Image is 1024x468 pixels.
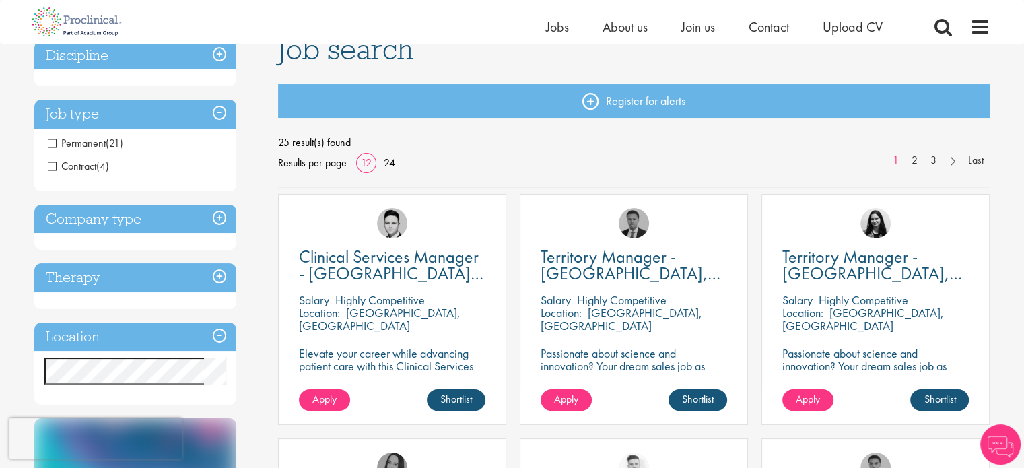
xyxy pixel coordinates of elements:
[96,159,109,173] span: (4)
[681,18,715,36] a: Join us
[823,18,883,36] a: Upload CV
[34,100,236,129] h3: Job type
[34,41,236,70] h3: Discipline
[299,248,485,282] a: Clinical Services Manager - [GEOGRAPHIC_DATA], [GEOGRAPHIC_DATA]
[782,347,969,385] p: Passionate about science and innovation? Your dream sales job as Territory Manager awaits!
[427,389,485,411] a: Shortlist
[48,136,106,150] span: Permanent
[312,392,337,406] span: Apply
[299,389,350,411] a: Apply
[106,136,123,150] span: (21)
[34,205,236,234] h3: Company type
[541,305,702,333] p: [GEOGRAPHIC_DATA], [GEOGRAPHIC_DATA]
[48,159,96,173] span: Contract
[541,245,720,302] span: Territory Manager - [GEOGRAPHIC_DATA], [GEOGRAPHIC_DATA]
[34,323,236,352] h3: Location
[299,347,485,398] p: Elevate your career while advancing patient care with this Clinical Services Manager position wit...
[299,292,329,308] span: Salary
[48,159,109,173] span: Contract
[603,18,648,36] a: About us
[541,389,592,411] a: Apply
[554,392,578,406] span: Apply
[619,208,649,238] img: Carl Gbolade
[541,305,582,321] span: Location:
[299,305,340,321] span: Location:
[9,418,182,459] iframe: reCAPTCHA
[961,153,990,168] a: Last
[546,18,569,36] a: Jobs
[379,156,400,170] a: 24
[335,292,425,308] p: Highly Competitive
[299,245,483,302] span: Clinical Services Manager - [GEOGRAPHIC_DATA], [GEOGRAPHIC_DATA]
[48,136,123,150] span: Permanent
[299,305,460,333] p: [GEOGRAPHIC_DATA], [GEOGRAPHIC_DATA]
[819,292,908,308] p: Highly Competitive
[34,263,236,292] h3: Therapy
[782,248,969,282] a: Territory Manager - [GEOGRAPHIC_DATA], [GEOGRAPHIC_DATA], [GEOGRAPHIC_DATA], [GEOGRAPHIC_DATA]
[905,153,924,168] a: 2
[669,389,727,411] a: Shortlist
[577,292,667,308] p: Highly Competitive
[886,153,906,168] a: 1
[782,305,944,333] p: [GEOGRAPHIC_DATA], [GEOGRAPHIC_DATA]
[782,305,823,321] span: Location:
[278,133,990,153] span: 25 result(s) found
[541,248,727,282] a: Territory Manager - [GEOGRAPHIC_DATA], [GEOGRAPHIC_DATA]
[910,389,969,411] a: Shortlist
[356,156,376,170] a: 12
[782,292,813,308] span: Salary
[541,292,571,308] span: Salary
[782,389,833,411] a: Apply
[980,424,1021,465] img: Chatbot
[796,392,820,406] span: Apply
[860,208,891,238] img: Indre Stankeviciute
[924,153,943,168] a: 3
[278,84,990,118] a: Register for alerts
[541,347,727,385] p: Passionate about science and innovation? Your dream sales job as Territory Manager awaits!
[278,153,347,173] span: Results per page
[278,31,413,67] span: Job search
[377,208,407,238] img: Connor Lynes
[749,18,789,36] a: Contact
